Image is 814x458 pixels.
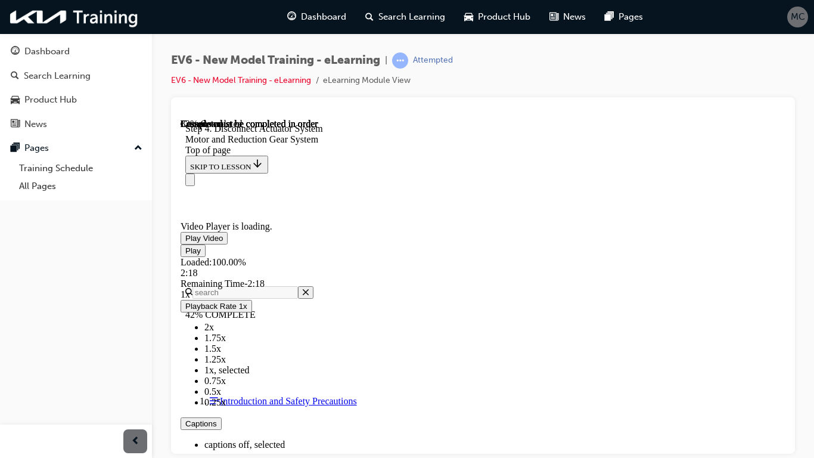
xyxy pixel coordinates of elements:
span: EV6 - New Model Training - eLearning [171,54,380,67]
span: news-icon [11,119,20,130]
a: Dashboard [5,41,147,63]
a: pages-iconPages [595,5,653,29]
a: All Pages [14,177,147,196]
button: Pages [5,137,147,159]
span: search-icon [11,71,19,82]
span: guage-icon [11,47,20,57]
div: Search Learning [24,69,91,83]
li: eLearning Module View [323,74,411,88]
span: car-icon [11,95,20,106]
div: Dashboard [24,45,70,58]
div: News [24,117,47,131]
div: Attempted [413,55,453,66]
a: search-iconSearch Learning [356,5,455,29]
span: Pages [619,10,643,24]
a: Product Hub [5,89,147,111]
span: Product Hub [478,10,530,24]
a: EV6 - New Model Training - eLearning [171,75,311,85]
a: Training Schedule [14,159,147,178]
span: pages-icon [11,143,20,154]
a: car-iconProduct Hub [455,5,540,29]
div: Pages [24,141,49,155]
a: news-iconNews [540,5,595,29]
span: news-icon [549,10,558,24]
span: guage-icon [287,10,296,24]
span: up-icon [134,141,142,156]
span: | [385,54,387,67]
span: Dashboard [301,10,346,24]
a: News [5,113,147,135]
div: Product Hub [24,93,77,107]
span: News [563,10,586,24]
a: Search Learning [5,65,147,87]
button: DashboardSearch LearningProduct HubNews [5,38,147,137]
button: MC [787,7,808,27]
span: prev-icon [131,434,140,449]
span: pages-icon [605,10,614,24]
img: kia-training [6,5,143,29]
a: guage-iconDashboard [278,5,356,29]
span: MC [791,10,805,24]
span: Search Learning [378,10,445,24]
span: car-icon [464,10,473,24]
span: search-icon [365,10,374,24]
span: learningRecordVerb_ATTEMPT-icon [392,52,408,69]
